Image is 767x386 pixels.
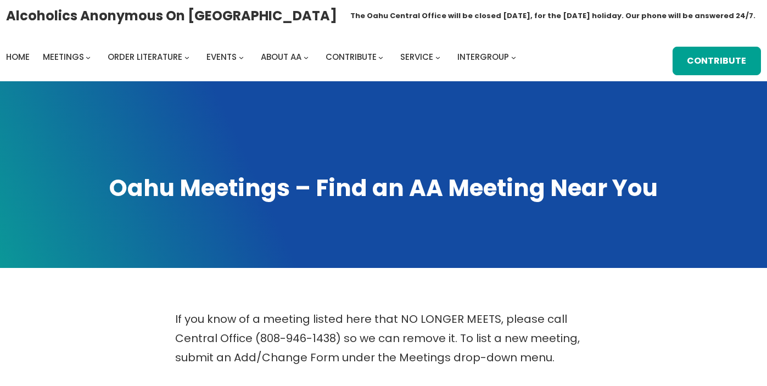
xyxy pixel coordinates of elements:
[239,54,244,59] button: Events submenu
[6,49,30,65] a: Home
[435,54,440,59] button: Service submenu
[326,51,377,63] span: Contribute
[184,54,189,59] button: Order Literature submenu
[400,49,433,65] a: Service
[261,49,301,65] a: About AA
[673,47,762,75] a: Contribute
[261,51,301,63] span: About AA
[6,49,520,65] nav: Intergroup
[43,51,84,63] span: Meetings
[11,172,756,204] h1: Oahu Meetings – Find an AA Meeting Near You
[511,54,516,59] button: Intergroup submenu
[206,49,237,65] a: Events
[175,310,592,367] p: If you know of a meeting listed here that NO LONGER MEETS, please call Central Office (808-946-14...
[378,54,383,59] button: Contribute submenu
[326,49,377,65] a: Contribute
[206,51,237,63] span: Events
[6,4,337,27] a: Alcoholics Anonymous on [GEOGRAPHIC_DATA]
[457,51,509,63] span: Intergroup
[108,51,182,63] span: Order Literature
[457,49,509,65] a: Intergroup
[350,10,755,21] h1: The Oahu Central Office will be closed [DATE], for the [DATE] holiday. Our phone will be answered...
[6,51,30,63] span: Home
[43,49,84,65] a: Meetings
[400,51,433,63] span: Service
[86,54,91,59] button: Meetings submenu
[304,54,309,59] button: About AA submenu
